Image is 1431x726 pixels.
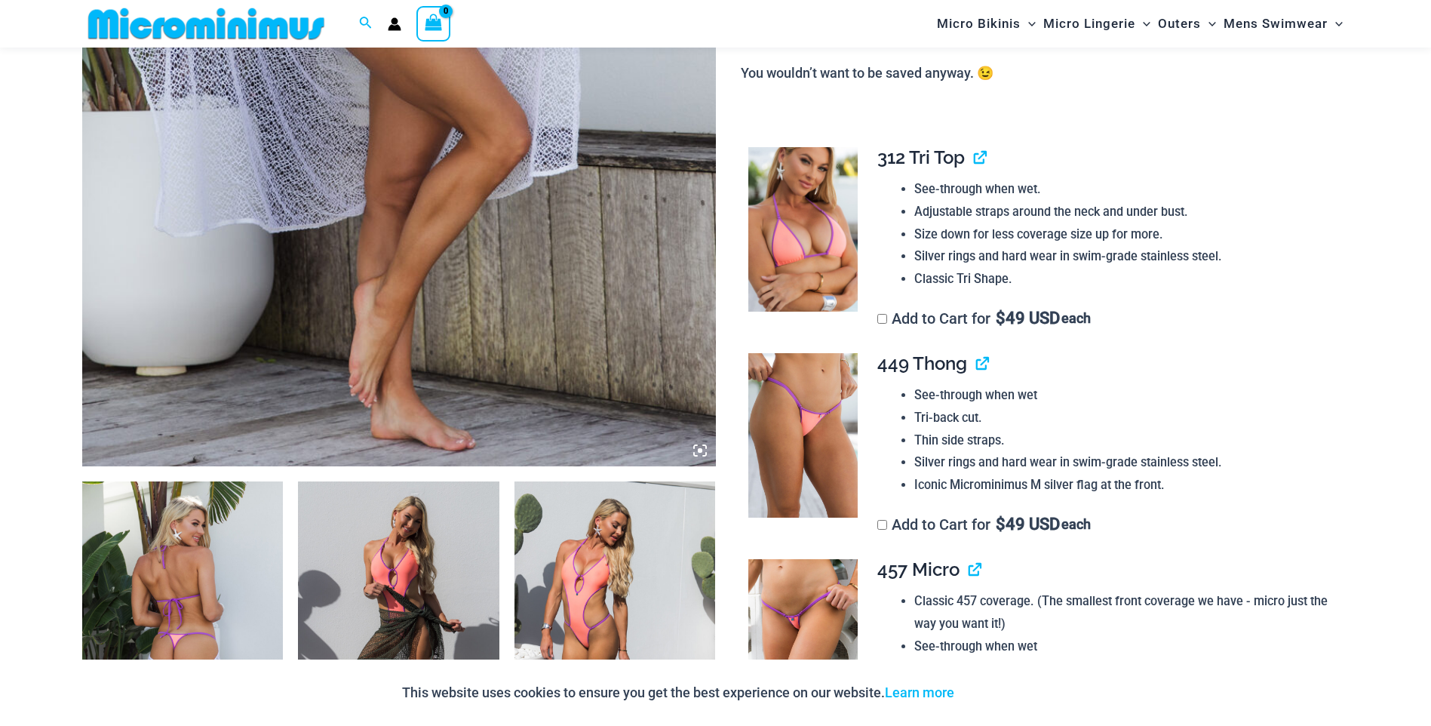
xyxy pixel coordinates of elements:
span: 312 Tri Top [877,146,965,168]
img: Wild Card Neon Bliss 449 Thong 01 [748,353,858,518]
img: Wild Card Neon Bliss 312 Top 03 [748,147,858,312]
button: Accept [966,675,1030,711]
a: Micro LingerieMenu ToggleMenu Toggle [1039,5,1154,43]
li: Silver rings and hard wear in swim-grade stainless steel. [914,245,1337,268]
label: Add to Cart for [877,309,1091,328]
a: Learn more [885,684,954,700]
p: This website uses cookies to ensure you get the best experience on our website. [402,681,954,704]
a: View Shopping Cart, empty [416,6,451,41]
a: Account icon link [388,17,401,31]
span: 449 Thong [877,352,967,374]
a: Mens SwimwearMenu ToggleMenu Toggle [1220,5,1347,43]
a: Micro BikinisMenu ToggleMenu Toggle [933,5,1039,43]
li: See-through when wet [914,384,1337,407]
span: Outers [1158,5,1201,43]
a: Search icon link [359,14,373,33]
li: Size down for less coverage size up for more. [914,223,1337,246]
nav: Site Navigation [931,2,1350,45]
span: 49 USD [996,517,1060,532]
label: Add to Cart for [877,515,1091,534]
span: Micro Lingerie [1043,5,1135,43]
li: See-through when wet [914,635,1337,658]
img: Wild Card Neon Bliss 312 Top 457 Micro 04 [748,559,858,724]
span: $ [996,309,1006,328]
span: Mens Swimwear [1224,5,1328,43]
span: each [1061,311,1091,326]
span: each [1061,517,1091,532]
li: See-through when wet. [914,178,1337,201]
li: Classic 457 coverage. (The smallest front coverage we have - micro just the way you want it!) [914,590,1337,635]
li: Adjustable straps around the neck and under bust. [914,201,1337,223]
li: Silver rings and hard wear in swim-grade stainless steel. [914,451,1337,474]
span: $ [996,515,1006,534]
li: Thin side straps. [914,429,1337,452]
a: OutersMenu ToggleMenu Toggle [1154,5,1220,43]
li: Tri-back cut. [914,407,1337,429]
span: Micro Bikinis [937,5,1021,43]
span: 457 Micro [877,558,960,580]
input: Add to Cart for$49 USD each [877,314,887,324]
li: Classic Tri Shape. [914,268,1337,291]
li: Iconic Microminimus M silver flag at the front. [914,474,1337,497]
span: 49 USD [996,311,1060,326]
input: Add to Cart for$49 USD each [877,520,887,530]
span: Menu Toggle [1328,5,1343,43]
span: Menu Toggle [1135,5,1150,43]
span: Menu Toggle [1021,5,1036,43]
img: MM SHOP LOGO FLAT [82,7,330,41]
span: Menu Toggle [1201,5,1216,43]
li: String back. [914,657,1337,680]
